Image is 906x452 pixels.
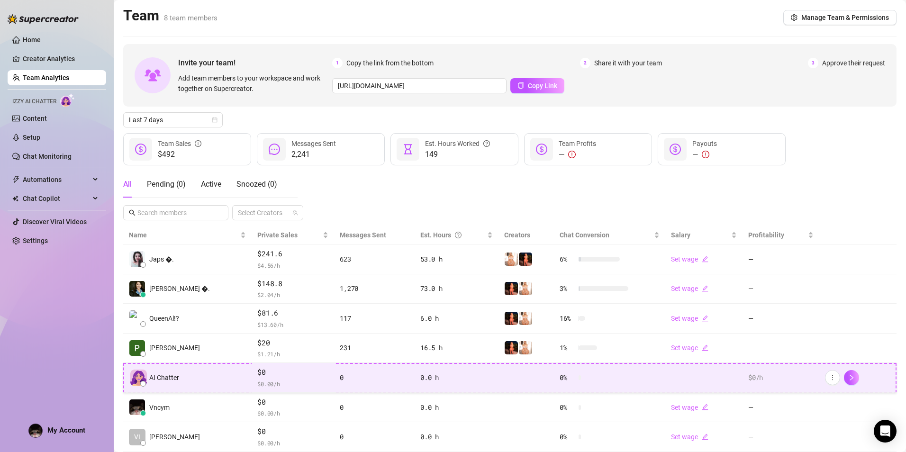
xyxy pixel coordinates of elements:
span: $ 0.00 /h [257,438,328,448]
span: dollar-circle [135,144,146,155]
span: question-circle [483,138,490,149]
span: Salary [671,231,690,239]
span: Private Sales [257,231,298,239]
img: logo-BBDzfeDw.svg [8,14,79,24]
span: $492 [158,149,201,160]
span: edit [702,404,708,410]
img: AAcHTtfC9oqNak1zm5mDB3gmHlwaroKJywxY-MAfcCC0PMwoww=s96-c [29,424,42,437]
div: $0 /h [748,372,814,383]
a: Set wageedit [671,285,708,292]
a: Set wageedit [671,255,708,263]
span: Messages Sent [340,231,386,239]
span: Team Profits [559,140,596,147]
td: — [743,304,819,334]
img: Sage [519,312,532,325]
span: thunderbolt [12,176,20,183]
span: $ 4.56 /h [257,261,328,270]
span: 0 % [560,372,575,383]
span: Manage Team & Permissions [801,14,889,21]
span: 2 [580,58,590,68]
span: 0 % [560,432,575,442]
div: Pending ( 0 ) [147,179,186,190]
div: 117 [340,313,409,324]
span: copy [517,82,524,89]
button: Manage Team & Permissions [783,10,897,25]
img: SAGE [505,312,518,325]
span: 0 % [560,402,575,413]
a: Settings [23,237,48,244]
div: 53.0 h [420,254,493,264]
a: Creator Analytics [23,51,99,66]
span: edit [702,434,708,440]
span: Automations [23,172,90,187]
span: exclamation-circle [702,151,709,158]
img: Pattie Mae Lime… [129,340,145,356]
span: question-circle [455,230,462,240]
div: Est. Hours Worked [425,138,490,149]
span: $0 [257,397,328,408]
img: 𝓜𝓲𝓽𝓬𝓱 🌻 [129,281,145,297]
div: Team Sales [158,138,201,149]
a: Set wageedit [671,433,708,441]
img: Chat Copilot [12,195,18,202]
span: $ 13.60 /h [257,320,328,329]
th: Name [123,226,252,244]
button: Copy Link [510,78,564,93]
img: Sage [519,341,532,354]
span: message [269,144,280,155]
td: — [743,274,819,304]
span: 8 team members [164,14,217,22]
span: more [829,374,836,381]
img: SAGE [505,282,518,295]
div: 1,270 [340,283,409,294]
span: exclamation-circle [568,151,576,158]
span: Vncym [149,402,170,413]
span: [PERSON_NAME] [149,343,200,353]
span: 2,241 [291,149,336,160]
img: QueenAl!? [129,310,145,326]
span: Invite your team! [178,57,332,69]
span: [PERSON_NAME] �. [149,283,210,294]
a: Home [23,36,41,44]
span: Share it with your team [594,58,662,68]
span: $0 [257,367,328,378]
span: $ 0.00 /h [257,379,328,389]
span: $20 [257,337,328,349]
div: Est. Hours [420,230,485,240]
span: Chat Copilot [23,191,90,206]
span: QueenAl!? [149,313,179,324]
span: Approve their request [822,58,885,68]
span: 3 [808,58,818,68]
div: 16.5 h [420,343,493,353]
span: right [848,374,855,381]
span: search [129,209,136,216]
div: 0.0 h [420,372,493,383]
span: 1 [332,58,343,68]
a: Chat Monitoring [23,153,72,160]
div: 0 [340,402,409,413]
span: dollar-circle [670,144,681,155]
span: AI Chatter [149,372,179,383]
span: Name [129,230,238,240]
td: — [743,244,819,274]
div: — [559,149,596,160]
span: edit [702,344,708,351]
th: Creators [498,226,554,244]
input: Search members [137,208,215,218]
span: dollar-circle [536,144,547,155]
div: 73.0 h [420,283,493,294]
div: 0.0 h [420,402,493,413]
div: 231 [340,343,409,353]
span: [PERSON_NAME] [149,432,200,442]
a: Set wageedit [671,344,708,352]
span: 3 % [560,283,575,294]
span: Profitability [748,231,784,239]
span: hourglass [402,144,414,155]
a: Discover Viral Videos [23,218,87,226]
div: 0 [340,432,409,442]
span: VI [134,432,140,442]
img: SAGE [519,253,532,266]
span: $81.6 [257,307,328,319]
span: edit [702,315,708,322]
span: $ 0.00 /h [257,408,328,418]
